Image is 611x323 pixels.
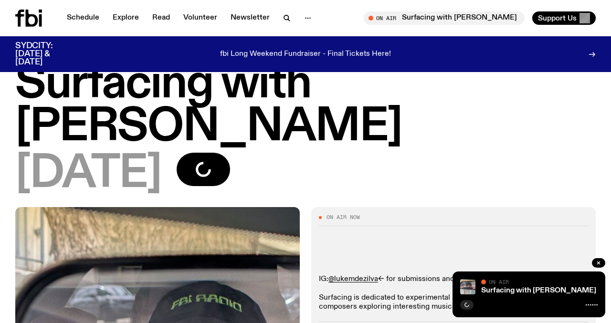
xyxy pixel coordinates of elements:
span: Support Us [538,14,577,22]
button: Support Us [532,11,596,25]
span: On Air Now [327,215,360,220]
a: Explore [107,11,145,25]
a: Surfacing with [PERSON_NAME] [481,287,596,294]
h1: Surfacing with [PERSON_NAME] [15,63,596,149]
a: Newsletter [225,11,275,25]
button: On AirSurfacing with [PERSON_NAME] [364,11,525,25]
p: fbi Long Weekend Fundraiser - Final Tickets Here! [220,50,391,59]
span: [DATE] [15,153,161,196]
a: Read [147,11,176,25]
a: Schedule [61,11,105,25]
span: On Air [489,279,509,285]
a: @lukemdezilva [328,275,378,283]
p: IG: <- for submissions and 👋 Surfacing is dedicated to experimental and outsider songwriters and ... [319,275,588,312]
h3: SYDCITY: [DATE] & [DATE] [15,42,76,66]
a: Volunteer [178,11,223,25]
